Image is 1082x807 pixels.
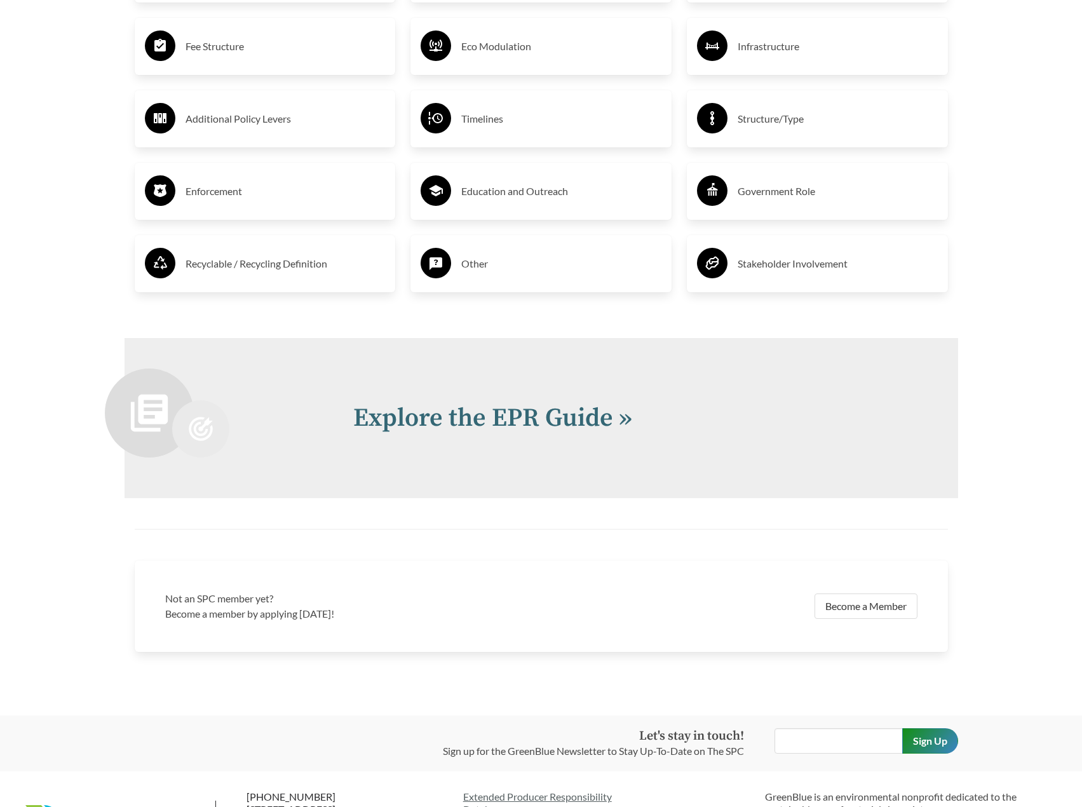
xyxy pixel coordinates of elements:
h3: Stakeholder Involvement [738,254,938,274]
h3: Timelines [461,109,661,129]
h3: Education and Outreach [461,181,661,201]
strong: Let's stay in touch! [639,728,744,744]
h3: Fee Structure [186,36,386,57]
p: Sign up for the GreenBlue Newsletter to Stay Up-To-Date on The SPC [443,743,744,759]
h3: Government Role [738,181,938,201]
h3: Infrastructure [738,36,938,57]
p: Become a member by applying [DATE]! [165,606,534,621]
h3: Recyclable / Recycling Definition [186,254,386,274]
h3: Enforcement [186,181,386,201]
h3: Other [461,254,661,274]
a: Explore the EPR Guide » [353,402,632,434]
h3: Structure/Type [738,109,938,129]
h3: Eco Modulation [461,36,661,57]
h3: Not an SPC member yet? [165,591,534,606]
h3: Additional Policy Levers [186,109,386,129]
a: Become a Member [815,593,917,619]
input: Sign Up [902,728,958,754]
